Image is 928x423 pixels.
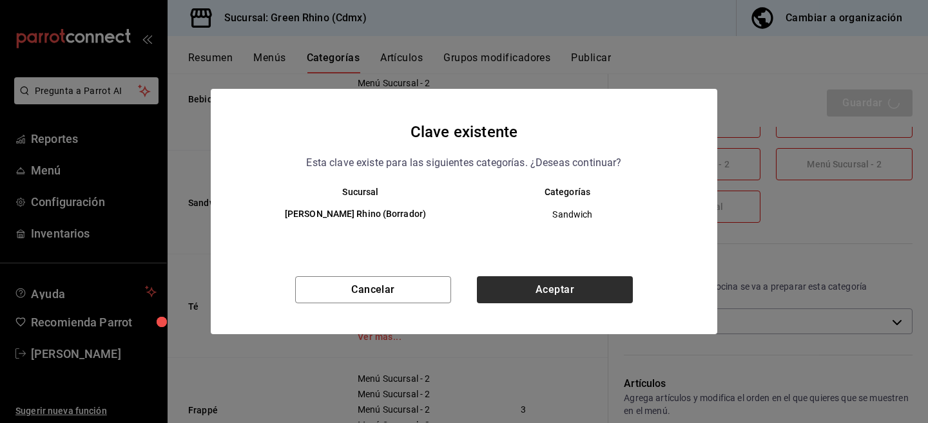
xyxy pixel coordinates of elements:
[477,276,633,303] button: Aceptar
[237,187,464,197] th: Sucursal
[257,207,454,221] h6: [PERSON_NAME] Rhino (Borrador)
[295,276,451,303] button: Cancelar
[464,187,691,197] th: Categorías
[411,120,517,144] h4: Clave existente
[306,155,621,171] p: Esta clave existe para las siguientes categorías. ¿Deseas continuar?
[475,208,670,221] span: Sandwich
